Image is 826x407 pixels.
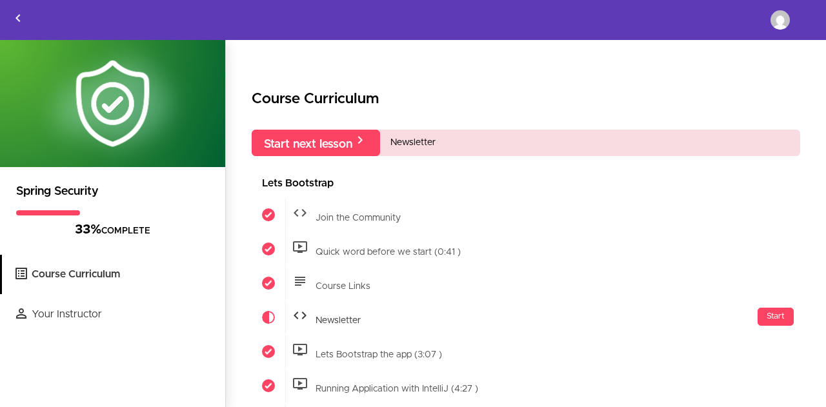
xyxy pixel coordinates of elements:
[2,255,225,294] a: Course Curriculum
[758,308,794,326] div: Start
[316,315,361,324] span: Newsletter
[252,335,800,368] a: Completed item Lets Bootstrap the app (3:07 )
[252,369,800,402] a: Completed item Running Application with IntelliJ (4:27 )
[316,247,461,256] span: Quick word before we start (0:41 )
[316,384,478,393] span: Running Application with IntelliJ (4:27 )
[252,88,800,110] h2: Course Curriculum
[252,169,800,198] div: Lets Bootstrap
[316,281,370,290] span: Course Links
[1,1,35,39] a: Back to courses
[75,223,101,236] span: 33%
[252,301,800,334] a: Current item Start Newsletter
[252,369,285,402] span: Completed item
[252,335,285,368] span: Completed item
[316,350,442,359] span: Lets Bootstrap the app (3:07 )
[252,266,285,300] span: Completed item
[16,222,209,239] div: COMPLETE
[252,130,380,156] a: Start next lesson
[771,10,790,30] img: aymentli@gmail.com
[252,232,285,266] span: Completed item
[316,213,401,222] span: Join the Community
[390,138,436,147] span: Newsletter
[252,232,800,266] a: Completed item Quick word before we start (0:41 )
[252,198,800,232] a: Completed item Join the Community
[252,266,800,300] a: Completed item Course Links
[252,301,285,334] span: Current item
[2,295,225,334] a: Your Instructor
[252,198,285,232] span: Completed item
[10,10,26,26] svg: Back to courses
